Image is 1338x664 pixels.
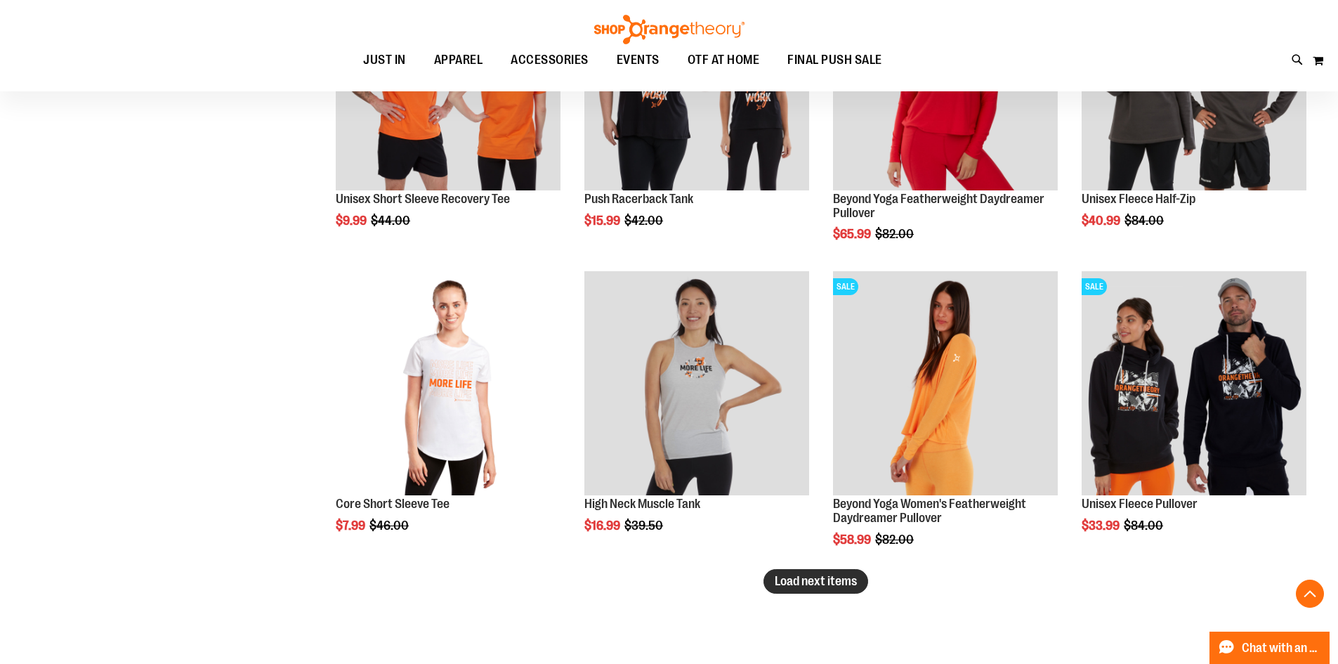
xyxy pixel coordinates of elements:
[1082,497,1198,511] a: Unisex Fleece Pullover
[1082,519,1122,533] span: $33.99
[584,497,700,511] a: High Neck Muscle Tank
[363,44,406,76] span: JUST IN
[1082,278,1107,295] span: SALE
[787,44,882,76] span: FINAL PUSH SALE
[511,44,589,76] span: ACCESSORIES
[826,264,1065,582] div: product
[1296,580,1324,608] button: Back To Top
[1209,632,1330,664] button: Chat with an Expert
[617,44,660,76] span: EVENTS
[336,192,510,206] a: Unisex Short Sleeve Recovery Tee
[336,271,560,496] img: Product image for Core Short Sleeve Tee
[833,271,1058,496] img: Product image for Beyond Yoga Womens Featherweight Daydreamer Pullover
[577,264,816,569] div: product
[833,227,873,241] span: $65.99
[1075,264,1313,569] div: product
[329,264,568,569] div: product
[592,15,747,44] img: Shop Orangetheory
[875,227,916,241] span: $82.00
[1082,271,1306,496] img: Product image for Unisex Fleece Pullover
[434,44,483,76] span: APPAREL
[584,192,693,206] a: Push Racerback Tank
[763,569,868,594] button: Load next items
[1082,214,1122,228] span: $40.99
[624,214,665,228] span: $42.00
[833,533,873,547] span: $58.99
[371,214,412,228] span: $44.00
[584,271,809,496] img: Product image for High Neck Muscle Tank
[336,271,560,498] a: Product image for Core Short Sleeve Tee
[1124,214,1166,228] span: $84.00
[336,214,369,228] span: $9.99
[688,44,760,76] span: OTF AT HOME
[833,497,1026,525] a: Beyond Yoga Women's Featherweight Daydreamer Pullover
[336,519,367,533] span: $7.99
[833,278,858,295] span: SALE
[833,271,1058,498] a: Product image for Beyond Yoga Womens Featherweight Daydreamer PulloverSALE
[584,519,622,533] span: $16.99
[1082,271,1306,498] a: Product image for Unisex Fleece PulloverSALE
[336,497,450,511] a: Core Short Sleeve Tee
[1242,642,1321,655] span: Chat with an Expert
[369,519,411,533] span: $46.00
[833,192,1044,220] a: Beyond Yoga Featherweight Daydreamer Pullover
[875,533,916,547] span: $82.00
[584,214,622,228] span: $15.99
[584,271,809,498] a: Product image for High Neck Muscle Tank
[624,519,665,533] span: $39.50
[1124,519,1165,533] span: $84.00
[1082,192,1195,206] a: Unisex Fleece Half-Zip
[775,574,857,588] span: Load next items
